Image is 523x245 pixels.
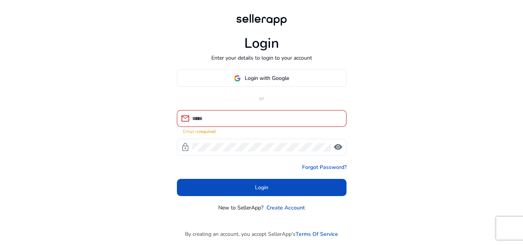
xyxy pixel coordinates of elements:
[302,163,346,171] a: Forgot Password?
[211,54,312,62] p: Enter your details to login to your account
[244,35,279,52] h1: Login
[181,143,190,152] span: lock
[218,204,263,212] p: New to SellerApp?
[177,94,346,102] p: or
[266,204,305,212] a: Create Account
[234,75,241,82] img: google-logo.svg
[181,114,190,123] span: mail
[245,74,289,82] span: Login with Google
[177,70,346,87] button: Login with Google
[333,143,343,152] span: visibility
[183,127,340,135] mat-error: Email is
[255,183,268,191] span: Login
[296,230,338,238] a: Terms Of Service
[177,179,346,196] button: Login
[199,128,216,135] strong: required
